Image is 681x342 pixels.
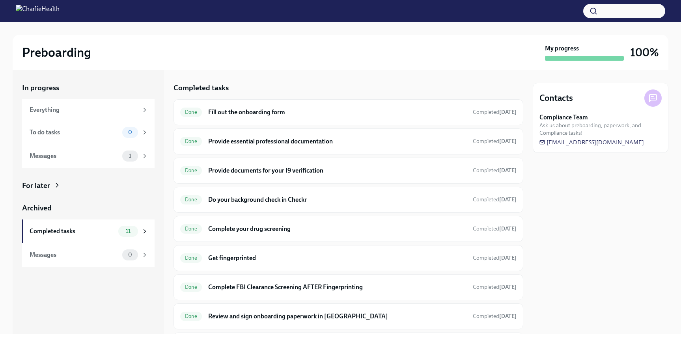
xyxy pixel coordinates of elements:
[473,225,517,232] span: September 12th, 2025 15:54
[208,137,466,146] h6: Provide essential professional documentation
[22,203,155,213] a: Archived
[499,109,517,115] strong: [DATE]
[22,180,155,191] a: For later
[208,283,466,292] h6: Complete FBI Clearance Screening AFTER Fingerprinting
[22,219,155,243] a: Completed tasks11
[22,83,155,93] a: In progress
[473,196,517,203] span: September 12th, 2025 13:22
[180,193,517,206] a: DoneDo your background check in CheckrCompleted[DATE]
[539,92,573,104] h4: Contacts
[473,255,517,261] span: Completed
[473,254,517,262] span: September 12th, 2025 15:54
[180,164,517,177] a: DoneProvide documents for your I9 verificationCompleted[DATE]
[208,254,466,262] h6: Get fingerprinted
[123,129,137,135] span: 0
[180,106,517,119] a: DoneFill out the onboarding formCompleted[DATE]
[499,225,517,232] strong: [DATE]
[473,108,517,116] span: September 11th, 2025 12:48
[174,83,229,93] h5: Completed tasks
[30,251,119,259] div: Messages
[30,106,138,114] div: Everything
[22,243,155,267] a: Messages0
[473,283,517,291] span: September 12th, 2025 16:09
[473,196,517,203] span: Completed
[123,252,137,258] span: 0
[30,227,115,236] div: Completed tasks
[180,223,517,235] a: DoneComplete your drug screeningCompleted[DATE]
[208,108,466,117] h6: Fill out the onboarding form
[473,284,517,290] span: Completed
[124,153,136,159] span: 1
[499,138,517,145] strong: [DATE]
[208,195,466,204] h6: Do your background check in Checkr
[545,44,579,53] strong: My progress
[473,313,517,320] span: Completed
[473,138,517,145] span: Completed
[630,45,659,59] h3: 100%
[180,313,202,319] span: Done
[208,312,466,321] h6: Review and sign onboarding paperwork in [GEOGRAPHIC_DATA]
[30,152,119,160] div: Messages
[22,99,155,121] a: Everything
[499,196,517,203] strong: [DATE]
[208,225,466,233] h6: Complete your drug screening
[180,226,202,232] span: Done
[473,225,517,232] span: Completed
[499,255,517,261] strong: [DATE]
[22,144,155,168] a: Messages1
[539,138,644,146] a: [EMAIL_ADDRESS][DOMAIN_NAME]
[539,122,662,137] span: Ask us about preboarding, paperwork, and Compliance tasks!
[180,310,517,323] a: DoneReview and sign onboarding paperwork in [GEOGRAPHIC_DATA]Completed[DATE]
[473,109,517,115] span: Completed
[180,109,202,115] span: Done
[180,252,517,264] a: DoneGet fingerprintedCompleted[DATE]
[121,228,135,234] span: 11
[473,167,517,174] span: September 15th, 2025 11:20
[180,255,202,261] span: Done
[539,113,588,122] strong: Compliance Team
[499,313,517,320] strong: [DATE]
[22,180,50,191] div: For later
[16,5,60,17] img: CharlieHealth
[30,128,119,137] div: To do tasks
[499,167,517,174] strong: [DATE]
[499,284,517,290] strong: [DATE]
[22,121,155,144] a: To do tasks0
[473,167,517,174] span: Completed
[473,138,517,145] span: September 16th, 2025 12:48
[180,135,517,148] a: DoneProvide essential professional documentationCompleted[DATE]
[180,138,202,144] span: Done
[180,197,202,203] span: Done
[180,281,517,294] a: DoneComplete FBI Clearance Screening AFTER FingerprintingCompleted[DATE]
[22,45,91,60] h2: Preboarding
[180,284,202,290] span: Done
[208,166,466,175] h6: Provide documents for your I9 verification
[473,312,517,320] span: September 15th, 2025 11:42
[180,167,202,173] span: Done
